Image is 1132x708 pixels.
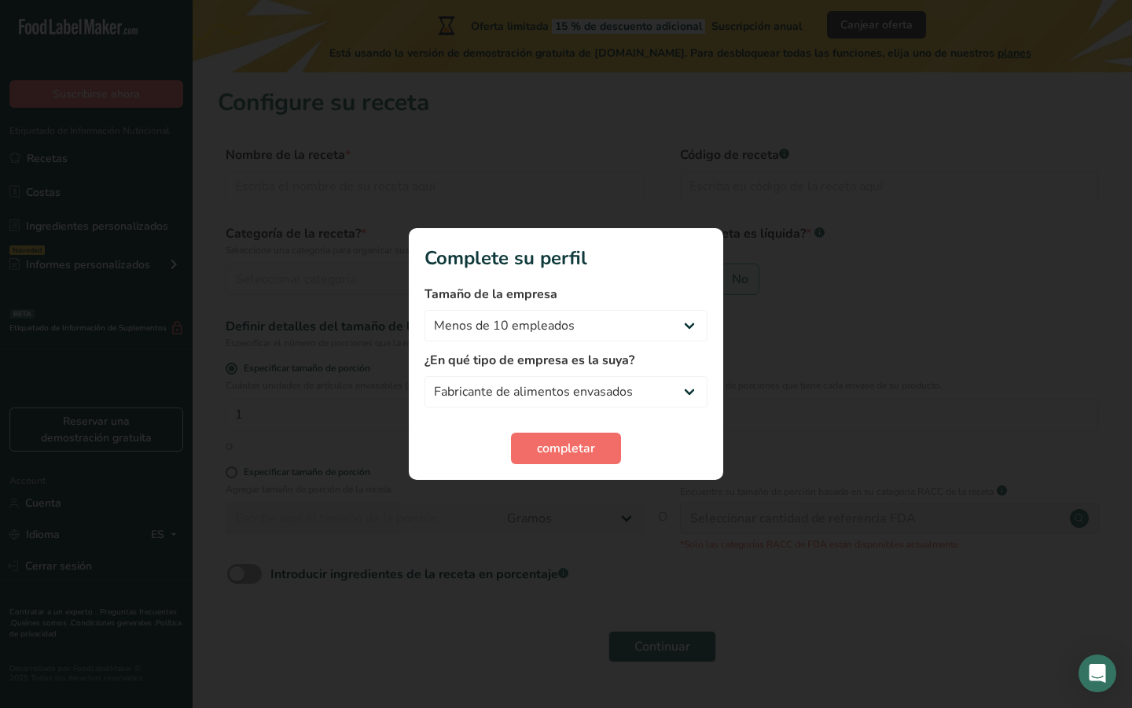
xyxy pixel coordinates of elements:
div: Open Intercom Messenger [1079,655,1116,692]
h1: Complete su perfil [424,244,707,272]
label: ¿En qué tipo de empresa es la suya? [424,351,707,370]
button: completar [511,433,621,464]
label: Tamaño de la empresa [424,285,707,304]
span: completar [537,439,595,458]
